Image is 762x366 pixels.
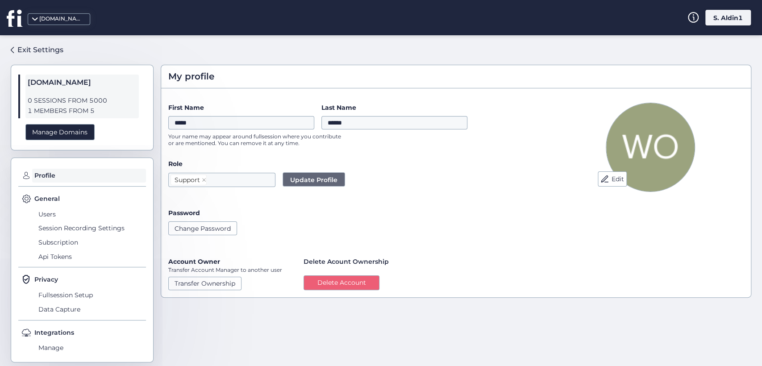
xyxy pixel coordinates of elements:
[168,209,200,217] label: Password
[34,274,58,284] span: Privacy
[171,175,207,185] nz-select-item: Support
[39,15,84,23] div: [DOMAIN_NAME]
[36,221,146,236] span: Session Recording Settings
[32,169,146,183] span: Profile
[598,171,627,187] button: Edit
[36,288,146,302] span: Fullsession Setup
[290,175,337,185] span: Update Profile
[36,302,146,316] span: Data Capture
[36,250,146,264] span: Api Tokens
[168,70,214,83] span: My profile
[705,10,751,25] div: S. Aldin1
[304,275,379,291] button: Delete Account
[28,106,137,116] span: 1 MEMBERS FROM 5
[168,277,242,290] button: Transfer Ownership
[17,44,63,55] div: Exit Settings
[28,77,137,88] span: [DOMAIN_NAME]
[168,266,282,273] p: Transfer Account Manager to another user
[168,103,314,112] label: First Name
[168,258,220,266] label: Account Owner
[36,341,146,355] span: Manage
[11,42,63,58] a: Exit Settings
[168,133,347,146] p: Your name may appear around fullsession where you contribute or are mentioned. You can remove it ...
[321,103,467,112] label: Last Name
[36,207,146,221] span: Users
[25,124,95,141] div: Manage Domains
[168,221,237,235] button: Change Password
[304,257,389,266] span: Delete Acount Ownership
[36,235,146,250] span: Subscription
[175,175,200,185] div: Support
[606,103,695,192] img: Avatar Picture
[34,194,60,204] span: General
[283,172,345,187] button: Update Profile
[28,96,137,106] span: 0 SESSIONS FROM 5000
[168,159,542,169] label: Role
[34,328,74,337] span: Integrations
